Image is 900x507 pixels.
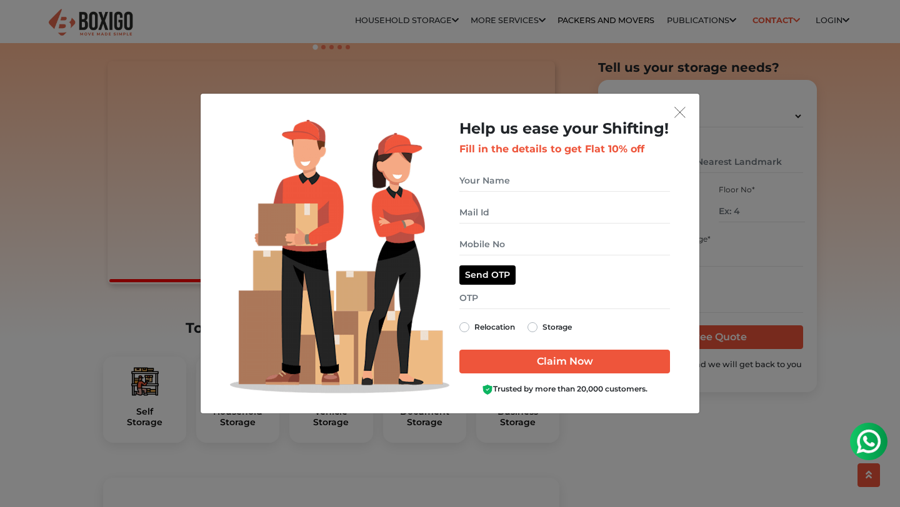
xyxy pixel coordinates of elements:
[482,384,493,395] img: Boxigo Customer Shield
[459,170,670,192] input: Your Name
[459,143,670,155] h3: Fill in the details to get Flat 10% off
[459,234,670,255] input: Mobile No
[12,12,37,37] img: whatsapp-icon.svg
[474,320,515,335] label: Relocation
[459,350,670,373] input: Claim Now
[459,287,670,309] input: OTP
[459,265,516,285] button: Send OTP
[459,202,670,224] input: Mail Id
[230,120,450,393] img: Lead Welcome Image
[674,107,686,118] img: exit
[459,383,670,395] div: Trusted by more than 20,000 customers.
[459,120,670,138] h2: Help us ease your Shifting!
[542,320,572,335] label: Storage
